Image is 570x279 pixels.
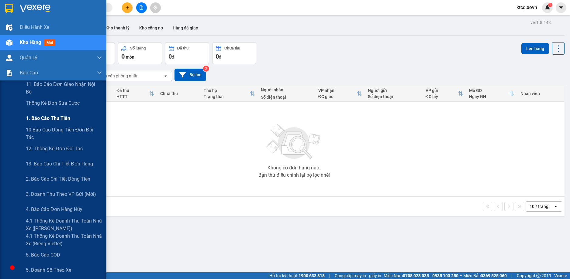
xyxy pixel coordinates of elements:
span: Quản Lý [20,54,37,61]
strong: 0369 525 060 [481,273,507,278]
div: Nhân viên [520,91,561,96]
sup: 2 [203,66,209,72]
div: Số điện thoại [261,95,312,100]
span: Miền Nam [384,272,458,279]
span: 10.Báo cáo dòng tiền đơn đối tác [26,126,102,141]
button: Số lượng0món [118,42,162,64]
button: plus [122,2,133,13]
span: down [97,55,102,60]
span: đ [172,55,174,60]
span: | [329,272,330,279]
button: Hàng đã giao [168,21,203,35]
div: ver 1.8.143 [530,19,551,26]
span: file-add [139,5,143,10]
img: warehouse-icon [6,55,12,61]
div: VP gửi [426,88,458,93]
span: 5. Doanh số theo xe [26,266,71,274]
th: Toggle SortBy [113,86,157,102]
img: warehouse-icon [6,24,12,31]
div: Bạn thử điều chỉnh lại bộ lọc nhé! [258,173,330,178]
img: solution-icon [6,70,12,76]
span: Báo cáo [20,69,38,77]
th: Toggle SortBy [423,86,466,102]
img: warehouse-icon [6,39,12,46]
span: ktcq.xevn [512,4,542,11]
th: Toggle SortBy [466,86,517,102]
div: Người nhận [261,87,312,92]
button: Lên hàng [521,43,549,54]
span: | [511,272,512,279]
svg: open [553,204,558,209]
div: Số lượng [130,46,146,50]
span: đ [219,55,221,60]
th: Toggle SortBy [315,86,365,102]
span: 12. Thống kê đơn đối tác [26,145,83,152]
span: 4. Báo cáo đơn hàng hủy [26,206,82,213]
span: món [126,55,134,60]
div: HTTT [116,94,149,99]
img: logo-vxr [5,4,13,13]
div: Người gửi [368,88,419,93]
span: 0 [168,53,172,60]
div: Chọn văn phòng nhận [97,73,139,79]
span: 2. Báo cáo chi tiết dòng tiền [26,175,90,183]
span: copyright [536,274,541,278]
div: Thu hộ [204,88,250,93]
div: Đã thu [177,46,188,50]
div: Không có đơn hàng nào. [268,165,320,170]
span: down [97,70,102,75]
span: Thống kê đơn sửa cước [26,99,80,107]
svg: open [163,73,168,78]
span: Kho hàng [20,39,41,45]
span: 5. Báo cáo COD [26,251,60,259]
span: 0 [121,53,125,60]
div: 10 / trang [530,203,548,209]
div: Chưa thu [160,91,198,96]
span: Hỗ trợ kỹ thuật: [269,272,325,279]
button: Bộ lọc [174,69,206,81]
div: Trạng thái [204,94,250,99]
span: Điều hành xe [20,23,49,31]
button: file-add [136,2,147,13]
sup: 1 [548,3,552,7]
strong: 1900 633 818 [299,273,325,278]
div: VP nhận [318,88,357,93]
span: caret-down [558,5,564,10]
div: Mã GD [469,88,510,93]
button: caret-down [556,2,566,13]
div: ĐC giao [318,94,357,99]
span: ⚪️ [460,274,462,277]
span: Cung cấp máy in - giấy in: [335,272,382,279]
span: 4.1 Thống kê doanh thu toàn nhà xe (Riêng Viettel) [26,232,102,247]
button: Kho công nợ [134,21,168,35]
div: Đã thu [116,88,149,93]
button: Đã thu0đ [165,42,209,64]
span: 1. Báo cáo thu tiền [26,114,70,122]
button: Chưa thu0đ [212,42,256,64]
span: 0 [216,53,219,60]
span: mới [44,39,55,46]
div: Chưa thu [224,46,240,50]
div: Số điện thoại [368,94,419,99]
span: 4.1 Thống kê doanh thu toàn nhà xe ([PERSON_NAME]) [26,217,102,232]
div: ĐC lấy [426,94,458,99]
span: 3. Doanh Thu theo VP Gửi (mới) [26,190,96,198]
button: Kho thanh lý [101,21,134,35]
strong: 0708 023 035 - 0935 103 250 [403,273,458,278]
span: 11. Báo cáo đơn giao nhận nội bộ [26,80,102,96]
span: Miền Bắc [463,272,507,279]
div: Ngày ĐH [469,94,510,99]
span: aim [153,5,157,10]
span: 1 [549,3,551,7]
button: aim [150,2,161,13]
img: icon-new-feature [545,5,550,10]
span: 13. Báo cáo chi tiết đơn hàng [26,160,93,168]
th: Toggle SortBy [201,86,258,102]
span: plus [125,5,130,10]
img: svg+xml;base64,PHN2ZyBjbGFzcz0ibGlzdC1wbHVnX19zdmciIHhtbG5zPSJodHRwOi8vd3d3LnczLm9yZy8yMDAwL3N2Zy... [264,121,324,163]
